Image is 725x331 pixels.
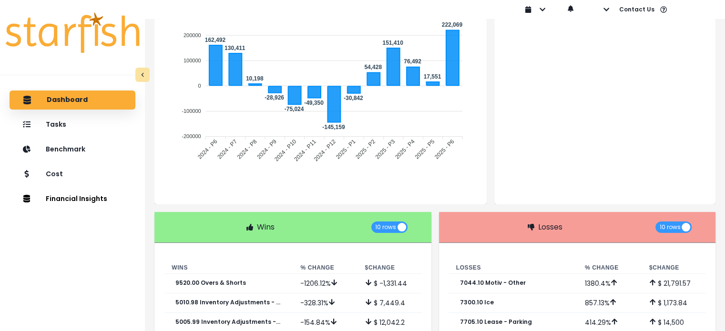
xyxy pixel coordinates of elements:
td: -1206.12 % [293,273,357,293]
p: 9520.00 Overs & Shorts [175,280,246,286]
tspan: 2025 - P6 [433,138,456,160]
tspan: 2025 - P2 [354,138,377,160]
span: 10 rows [375,221,396,233]
span: 10 rows [659,221,680,233]
td: $ 1,173.84 [642,293,706,312]
tspan: 2025 - P1 [335,138,357,160]
tspan: 2024 - P6 [196,138,219,160]
td: -328.31 % [293,293,357,312]
p: Losses [538,221,562,233]
tspan: 100000 [184,58,201,63]
td: $ 7,449.4 [357,293,422,312]
p: Cost [46,170,63,178]
tspan: 200000 [184,32,201,38]
tspan: 2024 - P12 [313,138,337,163]
button: Tasks [10,115,135,134]
p: 7300.10 Ice [460,299,494,306]
th: Losses [449,262,577,274]
button: Benchmark [10,140,135,159]
tspan: 2025 - P3 [374,138,397,160]
p: 7044.10 Motiv - Other [460,280,526,286]
p: Tasks [46,120,66,129]
p: 7705.10 Lease - Parking [460,319,532,325]
tspan: 2024 - P10 [273,138,298,163]
p: Dashboard [47,96,88,104]
button: Financial Insights [10,190,135,209]
tspan: 2024 - P9 [255,138,278,160]
th: $ Change [357,262,422,274]
tspan: 0 [198,83,201,89]
tspan: 2024 - P7 [216,138,239,160]
tspan: 2024 - P8 [236,138,258,160]
button: Dashboard [10,90,135,110]
th: $ Change [642,262,706,274]
tspan: -200000 [182,133,201,139]
th: Wins [164,262,293,274]
th: % Change [293,262,357,274]
td: $ -1,331.44 [357,273,422,293]
p: 5005.99 Inventory Adjustments - Bar [175,319,281,325]
td: $ 21,791.57 [642,273,706,293]
td: 1380.4 % [577,273,642,293]
tspan: 2025 - P4 [394,138,416,160]
p: Benchmark [46,145,85,153]
td: 857.13 % [577,293,642,312]
p: 5010.98 Inventory Adjustments - Food [175,299,281,306]
button: Cost [10,165,135,184]
tspan: -100000 [182,108,201,114]
tspan: 2025 - P5 [414,138,436,160]
p: Wins [257,221,275,233]
th: % Change [577,262,642,274]
tspan: 2024 - P11 [293,138,317,163]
